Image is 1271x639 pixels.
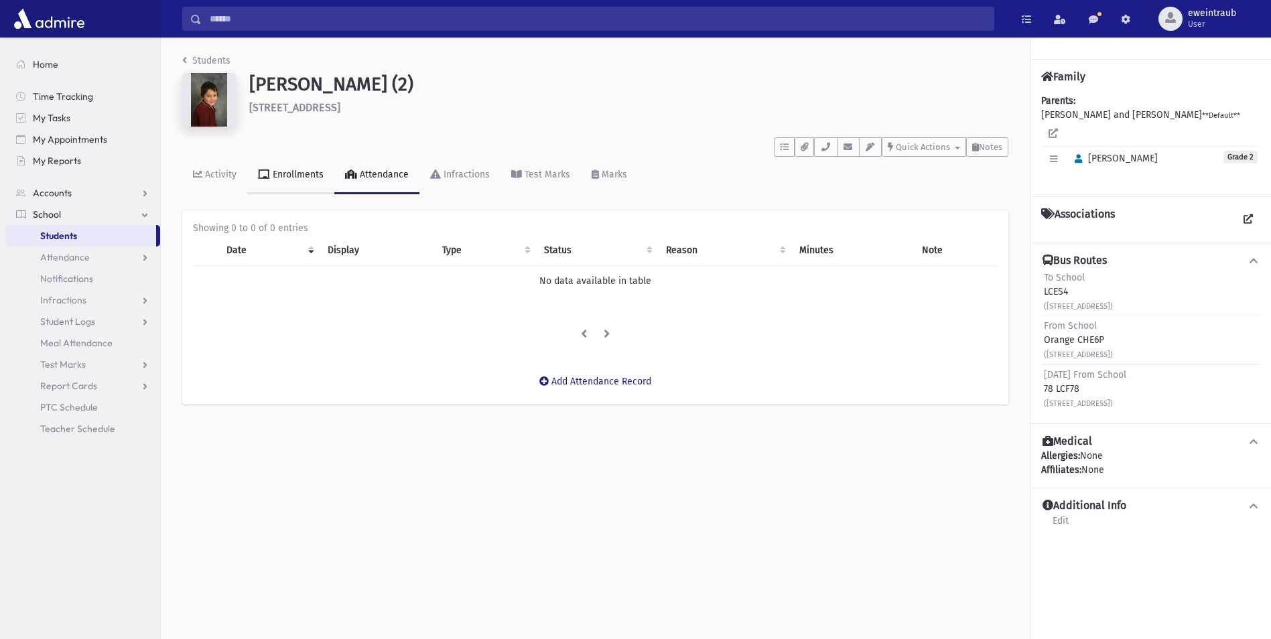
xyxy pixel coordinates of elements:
div: Attendance [357,169,409,180]
span: Infractions [40,294,86,306]
img: AdmirePro [11,5,88,32]
button: Notes [966,137,1008,157]
a: Accounts [5,182,160,204]
a: My Tasks [5,107,160,129]
span: [DATE] From School [1044,369,1126,380]
h4: Family [1041,70,1085,83]
th: Date: activate to sort column ascending [218,235,320,266]
span: Report Cards [40,380,97,392]
span: Test Marks [40,358,86,370]
h4: Additional Info [1043,499,1126,513]
div: 78 LCF78 [1044,368,1126,410]
small: ([STREET_ADDRESS]) [1044,399,1113,408]
div: LCES4 [1044,271,1113,313]
div: Infractions [441,169,490,180]
span: Accounts [33,187,72,199]
h4: Medical [1043,435,1092,449]
a: PTC Schedule [5,397,160,418]
small: ([STREET_ADDRESS]) [1044,350,1113,359]
div: Showing 0 to 0 of 0 entries [193,221,998,235]
a: Test Marks [500,157,581,194]
a: Activity [182,157,247,194]
div: Enrollments [270,169,324,180]
b: Parents: [1041,95,1075,106]
th: Type: activate to sort column ascending [434,235,536,266]
h1: [PERSON_NAME] (2) [249,73,1008,96]
span: Home [33,58,58,70]
span: My Appointments [33,133,107,145]
a: School [5,204,160,225]
span: Time Tracking [33,90,93,102]
small: ([STREET_ADDRESS]) [1044,302,1113,311]
span: eweintraub [1188,8,1236,19]
a: Time Tracking [5,86,160,107]
div: None [1041,449,1260,477]
span: Meal Attendance [40,337,113,349]
th: Note [914,235,998,266]
a: Students [182,55,230,66]
span: From School [1044,320,1097,332]
a: Attendance [5,246,160,268]
button: Additional Info [1041,499,1260,513]
a: My Appointments [5,129,160,150]
span: My Tasks [33,112,70,124]
a: Report Cards [5,375,160,397]
th: Status: activate to sort column ascending [536,235,657,266]
span: Grade 2 [1223,151,1258,163]
div: Test Marks [522,169,570,180]
h4: Associations [1041,208,1115,232]
span: Notes [979,142,1002,152]
a: Marks [581,157,638,194]
a: My Reports [5,150,160,171]
span: Students [40,230,77,242]
a: Students [5,225,156,246]
button: Bus Routes [1041,254,1260,268]
button: Add Attendance Record [531,370,660,394]
a: Edit [1052,513,1069,537]
a: Home [5,54,160,75]
input: Search [202,7,994,31]
button: Quick Actions [882,137,966,157]
button: Medical [1041,435,1260,449]
div: Marks [599,169,627,180]
span: [PERSON_NAME] [1069,153,1158,164]
h4: Bus Routes [1043,254,1107,268]
a: Test Marks [5,354,160,375]
span: Notifications [40,273,93,285]
div: Activity [202,169,237,180]
a: Enrollments [247,157,334,194]
th: Reason: activate to sort column ascending [658,235,791,266]
b: Allergies: [1041,450,1080,461]
span: My Reports [33,155,81,167]
span: Quick Actions [896,142,950,152]
th: Minutes [791,235,914,266]
span: PTC Schedule [40,401,98,413]
a: Notifications [5,268,160,289]
nav: breadcrumb [182,54,230,73]
div: [PERSON_NAME] and [PERSON_NAME] [1041,94,1260,186]
h6: [STREET_ADDRESS] [249,101,1008,114]
th: Display [320,235,434,266]
div: Orange CHE6P [1044,319,1113,361]
a: Attendance [334,157,419,194]
a: Meal Attendance [5,332,160,354]
a: Teacher Schedule [5,418,160,439]
div: None [1041,463,1260,477]
span: Teacher Schedule [40,423,115,435]
td: No data available in table [193,266,998,297]
span: Attendance [40,251,90,263]
b: Affiliates: [1041,464,1081,476]
span: User [1188,19,1236,29]
span: To School [1044,272,1085,283]
a: Infractions [5,289,160,311]
a: Infractions [419,157,500,194]
span: Student Logs [40,315,95,328]
a: View all Associations [1236,208,1260,232]
span: School [33,208,61,220]
a: Student Logs [5,311,160,332]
